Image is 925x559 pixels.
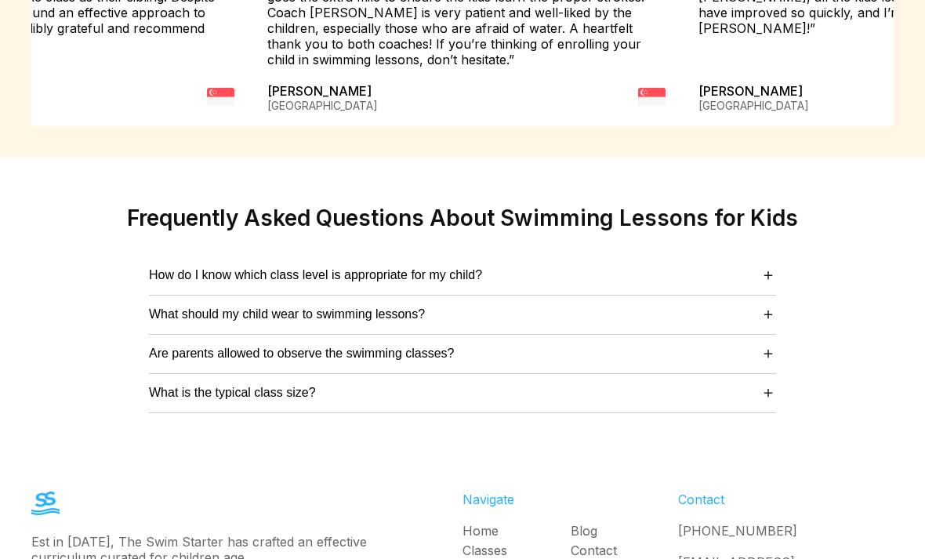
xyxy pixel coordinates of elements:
[571,543,679,558] a: Contact
[149,382,776,403] button: What is the typical class size?＋
[571,523,679,539] a: Blog
[31,492,60,515] img: The Swim Starter Logo
[760,382,776,403] span: ＋
[698,99,809,112] div: [GEOGRAPHIC_DATA]
[267,83,378,114] div: [PERSON_NAME]
[127,205,798,231] h2: Frequently Asked Questions About Swimming Lessons for Kids
[760,264,776,285] span: ＋
[678,523,797,539] a: [PHONE_NUMBER]
[462,492,678,507] div: Navigate
[698,83,809,114] div: [PERSON_NAME]
[149,347,455,361] span: Are parents allowed to observe the swimming classes?
[760,303,776,325] span: ＋
[267,99,378,112] div: [GEOGRAPHIC_DATA]
[678,492,894,507] div: Contact
[149,386,316,400] span: What is the typical class size?
[149,303,776,325] button: What should my child wear to swimming lessons?＋
[462,543,571,558] a: Classes
[462,523,571,539] a: Home
[760,343,776,364] span: ＋
[638,83,666,111] img: flag
[149,264,776,285] button: How do I know which class level is appropriate for my child?＋
[149,268,482,282] span: How do I know which class level is appropriate for my child?
[149,343,776,364] button: Are parents allowed to observe the swimming classes?＋
[207,83,234,111] img: flag
[149,307,425,321] span: What should my child wear to swimming lessons?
